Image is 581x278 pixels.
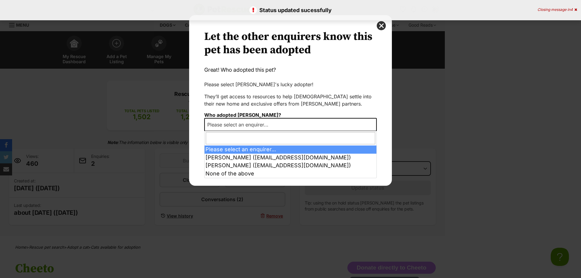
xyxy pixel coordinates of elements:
button: close [377,21,386,30]
span: Please select an enquirer... [205,120,274,129]
li: None of the above [205,170,376,178]
span: Please select an enquirer... [204,118,377,131]
p: Great! Who adopted this pet? [204,66,377,74]
span: 4 [570,7,573,12]
li: [PERSON_NAME] ([EMAIL_ADDRESS][DOMAIN_NAME]) [205,154,376,162]
h2: Let the other enquirers know this pet has been adopted [204,30,377,57]
li: Please select an enquirer... [205,146,376,154]
li: [PERSON_NAME] ([EMAIL_ADDRESS][DOMAIN_NAME]) [205,162,376,170]
p: They’ll get access to resources to help [DEMOGRAPHIC_DATA] settle into their new home and exclusi... [204,93,377,107]
p: Please select [PERSON_NAME]'s lucky adopter! [204,81,377,88]
p: Status updated sucessfully [6,6,575,14]
label: Who adopted [PERSON_NAME]? [204,112,281,118]
div: Closing message in [537,8,577,12]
